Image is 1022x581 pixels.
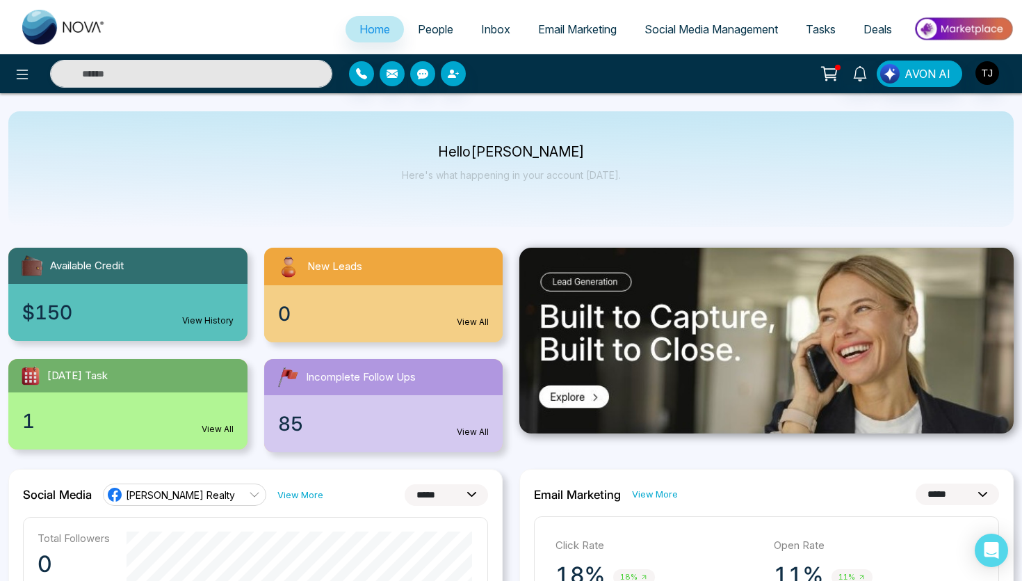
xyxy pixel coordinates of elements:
a: View More [632,488,678,501]
img: Market-place.gif [913,13,1014,45]
p: Click Rate [555,538,760,554]
img: newLeads.svg [275,253,302,280]
span: Inbox [481,22,510,36]
span: 1 [22,406,35,436]
a: Email Marketing [524,16,631,42]
h2: Email Marketing [534,488,621,502]
span: Incomplete Follow Ups [306,369,416,385]
a: Inbox [467,16,524,42]
img: Nova CRM Logo [22,10,106,45]
a: People [404,16,467,42]
span: 0 [278,299,291,328]
h2: Social Media [23,488,92,502]
img: Lead Flow [880,64,900,83]
a: View More [277,488,323,502]
a: Social Media Management [631,16,792,42]
span: New Leads [307,259,362,275]
img: availableCredit.svg [19,253,44,278]
p: Total Followers [38,532,110,545]
img: followUps.svg [275,365,300,390]
a: View All [202,423,234,436]
a: View All [457,426,489,438]
span: AVON AI [905,65,950,82]
a: Tasks [792,16,850,42]
span: Social Media Management [644,22,778,36]
span: Email Marketing [538,22,617,36]
span: Tasks [806,22,836,36]
p: Here's what happening in your account [DATE]. [402,169,621,181]
button: AVON AI [877,61,962,87]
img: User Avatar [975,61,999,85]
span: People [418,22,453,36]
p: Open Rate [774,538,978,554]
a: View All [457,316,489,328]
a: Incomplete Follow Ups85View All [256,359,512,452]
span: [DATE] Task [47,368,108,384]
span: 85 [278,409,303,438]
p: 0 [38,550,110,578]
a: Deals [850,16,906,42]
p: Hello [PERSON_NAME] [402,146,621,158]
img: todayTask.svg [19,365,42,387]
span: Home [359,22,390,36]
span: [PERSON_NAME] Realty [126,488,235,502]
div: Open Intercom Messenger [975,534,1008,567]
span: Available Credit [50,258,124,274]
a: Home [346,16,404,42]
span: $150 [22,298,72,327]
img: . [519,248,1014,433]
span: Deals [863,22,892,36]
a: View History [182,315,234,327]
a: New Leads0View All [256,248,512,342]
